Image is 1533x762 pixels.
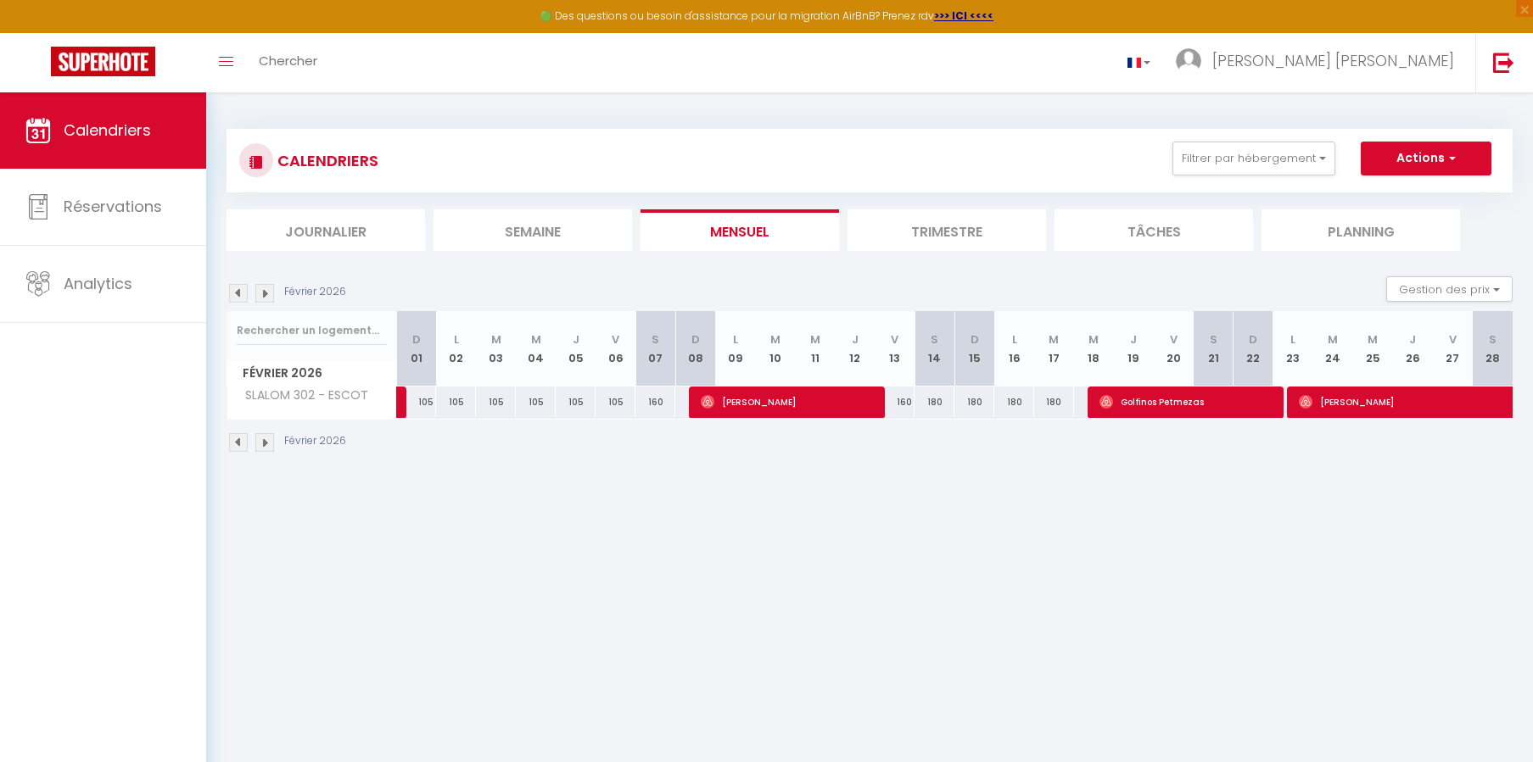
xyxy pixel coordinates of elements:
div: 180 [954,387,994,418]
th: 18 [1074,311,1114,387]
span: Réservations [64,196,162,217]
span: Golfinos Petmezas [1099,386,1273,418]
th: 10 [755,311,795,387]
th: 16 [994,311,1034,387]
th: 14 [915,311,954,387]
th: 28 [1473,311,1513,387]
abbr: S [652,331,659,348]
th: 26 [1393,311,1433,387]
abbr: M [1088,331,1099,348]
div: 160 [875,387,915,418]
button: Actions [1361,142,1491,175]
img: Super Booking [51,47,155,76]
abbr: V [1170,331,1178,348]
th: 07 [635,311,675,387]
th: 27 [1433,311,1473,387]
li: Journalier [227,209,425,251]
th: 08 [675,311,715,387]
abbr: L [733,331,738,348]
th: 13 [875,311,915,387]
div: 105 [516,387,556,418]
th: 17 [1034,311,1074,387]
abbr: L [1012,331,1017,348]
th: 20 [1154,311,1194,387]
div: 180 [1034,387,1074,418]
th: 12 [835,311,875,387]
span: Février 2026 [227,361,396,386]
th: 11 [795,311,835,387]
abbr: M [1328,331,1338,348]
th: 23 [1273,311,1313,387]
abbr: M [1368,331,1378,348]
div: 105 [556,387,596,418]
abbr: M [1049,331,1059,348]
th: 15 [954,311,994,387]
button: Filtrer par hébergement [1172,142,1335,175]
th: 06 [596,311,635,387]
th: 22 [1234,311,1273,387]
th: 03 [476,311,516,387]
th: 05 [556,311,596,387]
li: Trimestre [848,209,1046,251]
th: 02 [436,311,476,387]
abbr: S [931,331,938,348]
th: 04 [516,311,556,387]
a: ... [PERSON_NAME] [PERSON_NAME] [1163,33,1475,92]
a: Chercher [246,33,330,92]
span: [PERSON_NAME] [PERSON_NAME] [1212,50,1454,71]
div: 105 [596,387,635,418]
abbr: J [852,331,859,348]
th: 09 [715,311,755,387]
div: 105 [436,387,476,418]
div: 105 [476,387,516,418]
span: [PERSON_NAME] [1299,386,1533,418]
a: >>> ICI <<<< [934,8,993,23]
div: 105 [397,387,437,418]
abbr: M [770,331,780,348]
abbr: J [1409,331,1416,348]
span: [PERSON_NAME] [701,386,874,418]
th: 25 [1353,311,1393,387]
abbr: D [971,331,979,348]
span: Chercher [259,52,317,70]
abbr: L [454,331,459,348]
img: logout [1493,52,1514,73]
abbr: M [491,331,501,348]
abbr: D [1249,331,1257,348]
li: Semaine [434,209,632,251]
abbr: J [1130,331,1137,348]
abbr: D [691,331,700,348]
div: 180 [915,387,954,418]
div: 160 [635,387,675,418]
p: Février 2026 [284,433,346,449]
span: Analytics [64,273,132,294]
abbr: D [412,331,421,348]
th: 21 [1194,311,1234,387]
abbr: S [1210,331,1217,348]
li: Mensuel [641,209,839,251]
img: ... [1176,48,1201,74]
abbr: V [1449,331,1457,348]
button: Gestion des prix [1386,276,1513,302]
input: Rechercher un logement... [237,315,387,346]
abbr: J [573,331,579,348]
abbr: L [1290,331,1295,348]
li: Tâches [1055,209,1253,251]
abbr: M [531,331,541,348]
span: Calendriers [64,120,151,141]
abbr: S [1489,331,1497,348]
abbr: M [810,331,820,348]
th: 01 [397,311,437,387]
li: Planning [1262,209,1460,251]
th: 19 [1114,311,1154,387]
th: 24 [1313,311,1353,387]
h3: CALENDRIERS [273,142,378,180]
span: SLALOM 302 - ESCOT [230,387,372,405]
p: Février 2026 [284,284,346,300]
div: 180 [994,387,1034,418]
abbr: V [891,331,898,348]
abbr: V [612,331,619,348]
